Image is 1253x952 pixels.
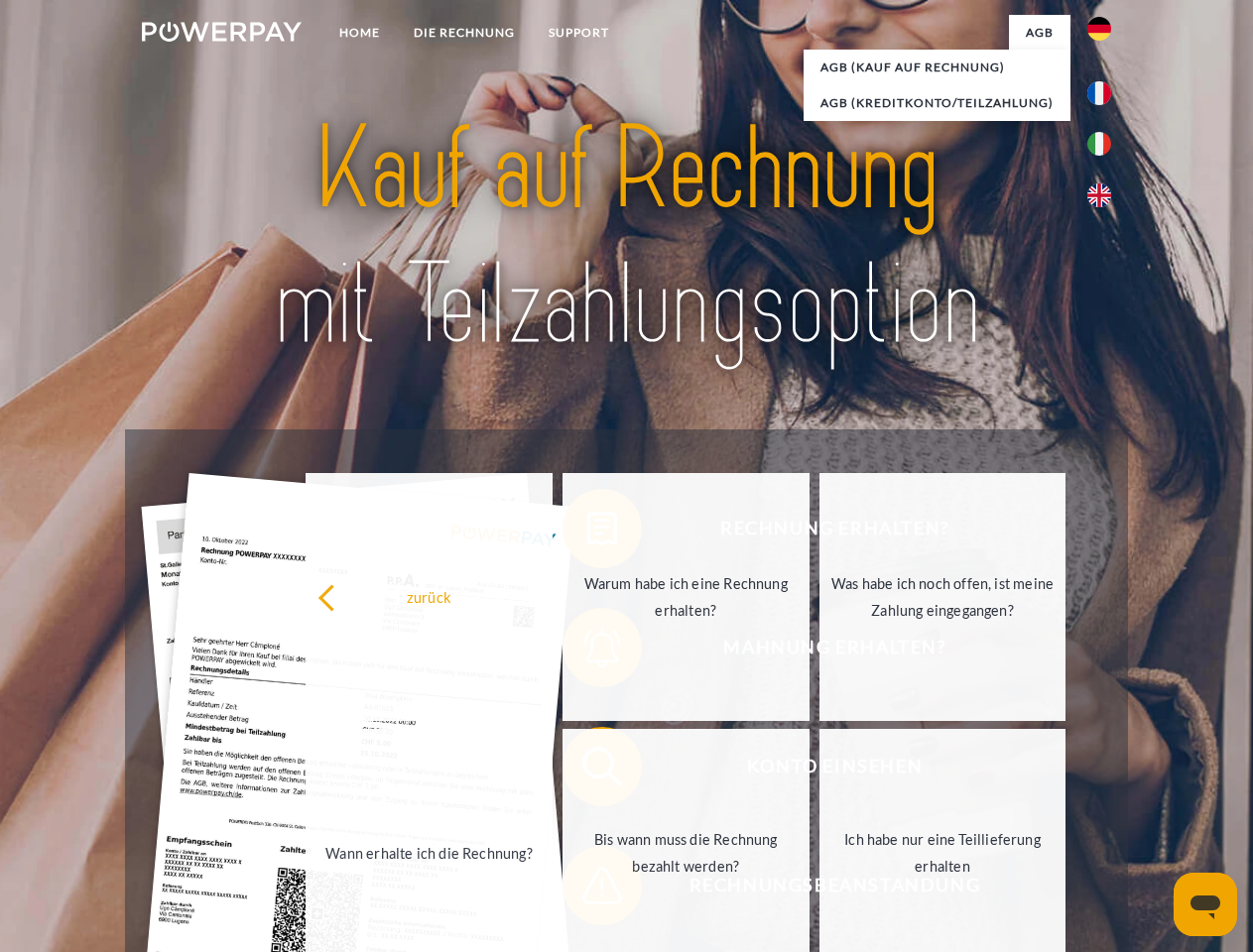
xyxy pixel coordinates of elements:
a: Home [322,15,397,51]
a: SUPPORT [532,15,626,51]
div: Wann erhalte ich die Rechnung? [317,839,541,866]
div: Ich habe nur eine Teillieferung erhalten [831,826,1055,880]
a: Was habe ich noch offen, ist meine Zahlung eingegangen? [819,473,1066,721]
a: AGB (Kauf auf Rechnung) [804,50,1070,85]
div: Was habe ich noch offen, ist meine Zahlung eingegangen? [831,570,1055,624]
img: fr [1087,81,1111,105]
a: agb [1009,15,1070,51]
img: de [1087,17,1111,41]
a: AGB (Kreditkonto/Teilzahlung) [804,85,1070,121]
img: en [1087,183,1111,207]
img: it [1087,132,1111,156]
div: Warum habe ich eine Rechnung erhalten? [574,570,798,624]
div: zurück [317,583,541,610]
a: DIE RECHNUNG [397,15,532,51]
img: logo-powerpay-white.svg [142,22,302,42]
div: Bis wann muss die Rechnung bezahlt werden? [574,826,798,880]
img: title-powerpay_de.svg [189,95,1064,380]
iframe: Schaltfläche zum Öffnen des Messaging-Fensters [1174,873,1237,936]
